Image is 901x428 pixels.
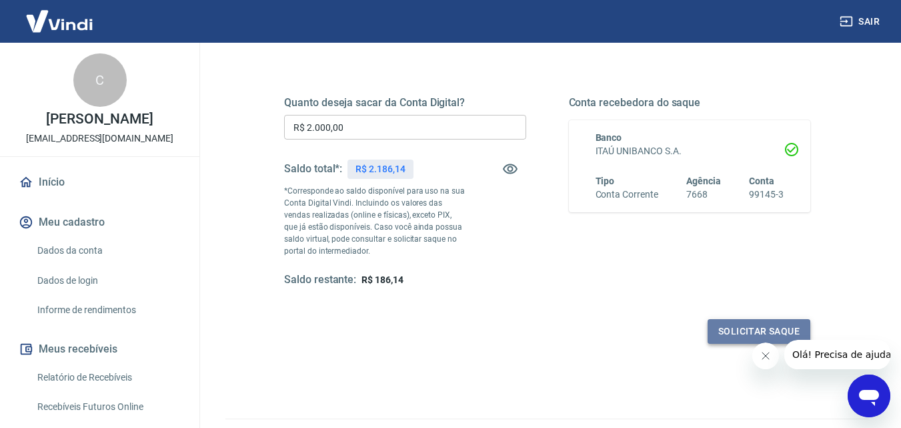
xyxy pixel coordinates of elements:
[848,375,890,417] iframe: Botão para abrir a janela de mensagens
[569,96,811,110] h5: Conta recebedora do saque
[596,176,615,186] span: Tipo
[26,132,173,146] p: [EMAIL_ADDRESS][DOMAIN_NAME]
[686,188,721,202] h6: 7668
[32,393,183,421] a: Recebíveis Futuros Online
[16,335,183,364] button: Meus recebíveis
[32,364,183,391] a: Relatório de Recebíveis
[16,1,103,41] img: Vindi
[361,274,403,285] span: R$ 186,14
[596,132,622,143] span: Banco
[355,162,405,176] p: R$ 2.186,14
[708,319,810,344] button: Solicitar saque
[596,188,658,202] h6: Conta Corrente
[749,176,774,186] span: Conta
[32,267,183,294] a: Dados de login
[784,340,890,369] iframe: Mensagem da empresa
[686,176,721,186] span: Agência
[284,96,526,110] h5: Quanto deseja sacar da Conta Digital?
[32,237,183,264] a: Dados da conta
[16,168,183,197] a: Início
[284,273,356,287] h5: Saldo restante:
[73,53,127,107] div: C
[284,185,466,257] p: *Corresponde ao saldo disponível para uso na sua Conta Digital Vindi. Incluindo os valores das ve...
[16,208,183,237] button: Meu cadastro
[32,296,183,324] a: Informe de rendimentos
[749,188,784,202] h6: 99145-3
[596,144,784,158] h6: ITAÚ UNIBANCO S.A.
[284,162,342,176] h5: Saldo total*:
[46,112,153,126] p: [PERSON_NAME]
[8,9,112,20] span: Olá! Precisa de ajuda?
[752,343,779,369] iframe: Fechar mensagem
[837,9,885,34] button: Sair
